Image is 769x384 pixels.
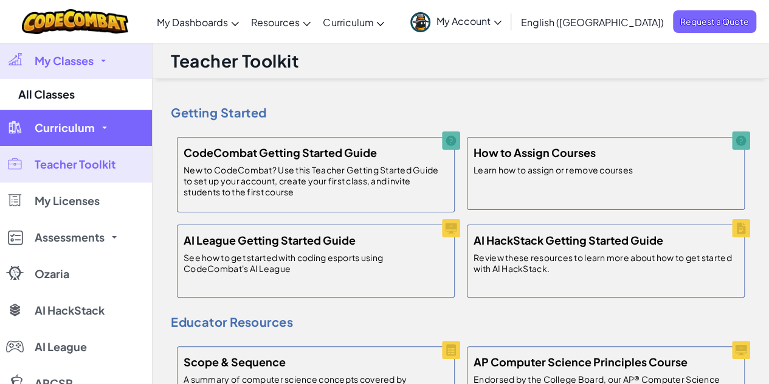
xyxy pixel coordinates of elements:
[404,2,508,41] a: My Account
[184,144,377,161] h5: CodeCombat Getting Started Guide
[184,353,286,371] h5: Scope & Sequence
[22,9,128,34] img: CodeCombat logo
[35,305,105,316] span: AI HackStack
[35,55,94,66] span: My Classes
[184,164,448,197] p: New to CodeCombat? Use this Teacher Getting Started Guide to set up your account, create your fir...
[35,268,69,279] span: Ozaria
[251,16,300,29] span: Resources
[474,252,738,274] p: Review these resources to learn more about how to get started with AI HackStack.
[171,218,461,304] a: AI League Getting Started Guide See how to get started with coding esports using CodeCombat's AI ...
[474,231,663,249] h5: AI HackStack Getting Started Guide
[323,16,373,29] span: Curriculum
[35,341,87,352] span: AI League
[157,16,228,29] span: My Dashboards
[673,10,756,33] a: Request a Quote
[184,231,356,249] h5: AI League Getting Started Guide
[171,103,751,122] h4: Getting Started
[474,353,688,371] h5: AP Computer Science Principles Course
[151,5,245,38] a: My Dashboards
[410,12,430,32] img: avatar
[171,131,461,218] a: CodeCombat Getting Started Guide New to CodeCombat? Use this Teacher Getting Started Guide to set...
[521,16,664,29] span: English ([GEOGRAPHIC_DATA])
[35,232,105,243] span: Assessments
[171,313,751,331] h4: Educator Resources
[184,252,448,274] p: See how to get started with coding esports using CodeCombat's AI League
[35,195,100,206] span: My Licenses
[35,122,95,133] span: Curriculum
[474,144,596,161] h5: How to Assign Courses
[245,5,317,38] a: Resources
[35,159,116,170] span: Teacher Toolkit
[461,218,751,304] a: AI HackStack Getting Started Guide Review these resources to learn more about how to get started ...
[474,164,633,175] p: Learn how to assign or remove courses
[461,131,751,216] a: How to Assign Courses Learn how to assign or remove courses
[317,5,390,38] a: Curriculum
[171,49,299,72] h1: Teacher Toolkit
[436,15,502,27] span: My Account
[515,5,670,38] a: English ([GEOGRAPHIC_DATA])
